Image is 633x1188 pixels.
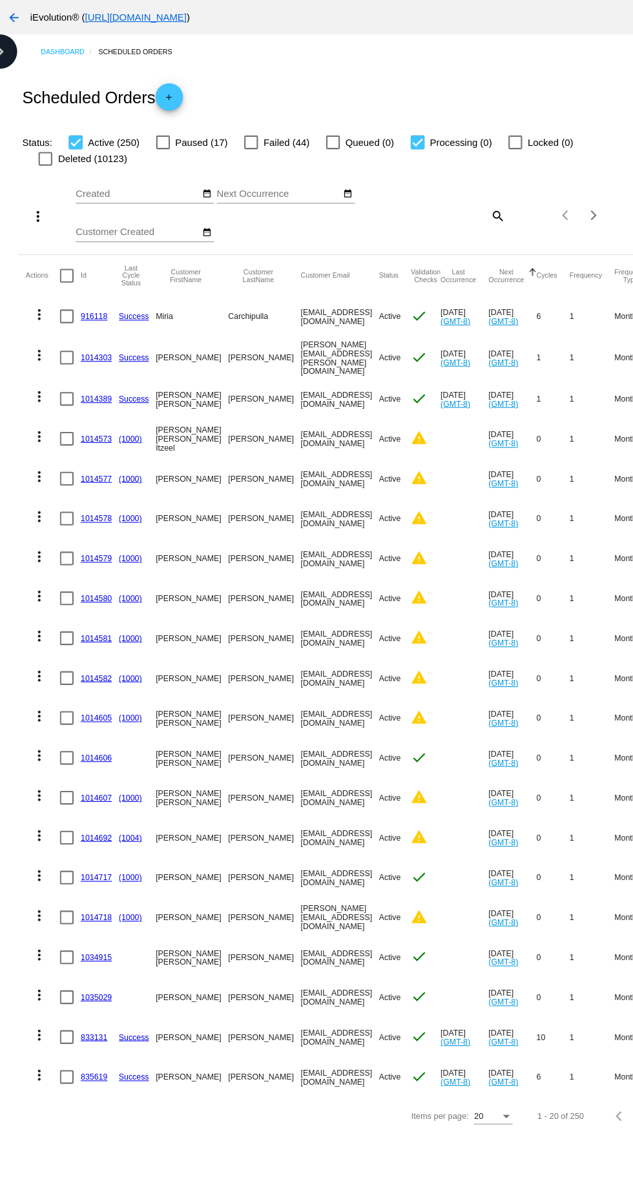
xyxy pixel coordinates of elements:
[112,520,134,528] a: (1000)
[577,805,619,843] mat-cell: Months
[146,992,214,1030] mat-cell: [PERSON_NAME]
[76,932,105,940] a: 1035029
[165,126,214,141] span: Paused (17)
[504,992,535,1030] mat-cell: 6
[282,580,356,618] mat-cell: [EMAIL_ADDRESS][DOMAIN_NAME]
[601,9,617,25] mat-icon: help
[459,487,486,495] a: (GMT-8)
[76,744,105,753] a: 1014607
[459,336,486,344] a: (GMT-8)
[282,506,356,543] mat-cell: [EMAIL_ADDRESS][DOMAIN_NAME]
[577,316,619,356] mat-cell: Months
[356,407,377,416] span: Active
[577,618,619,655] mat-cell: Months
[76,857,105,865] a: 1014718
[459,824,486,832] a: (GMT-8)
[76,894,105,903] a: 1034915
[577,955,619,992] mat-cell: Months
[459,1011,486,1019] a: (GMT-8)
[459,974,486,982] a: (GMT-8)
[413,297,441,305] a: (GMT-8)
[146,730,214,768] mat-cell: [PERSON_NAME] [PERSON_NAME]
[190,177,199,187] mat-icon: date_range
[282,805,356,843] mat-cell: [EMAIL_ADDRESS][DOMAIN_NAME]
[112,331,140,340] a: Success
[76,482,105,491] a: 1014578
[146,356,214,393] mat-cell: [PERSON_NAME] [PERSON_NAME]
[29,589,45,605] mat-icon: more_vert
[504,506,535,543] mat-cell: 0
[92,39,173,59] a: Scheduled Orders
[112,819,134,828] a: (1000)
[146,618,214,655] mat-cell: [PERSON_NAME]
[356,255,374,263] button: Change sorting for Status
[38,39,92,59] a: Dashboard
[504,278,535,316] mat-cell: 6
[112,292,140,301] a: Success
[100,1165,149,1174] a: Privacy Policy
[459,805,504,843] mat-cell: [DATE]
[386,666,401,681] mat-icon: warning
[504,618,535,655] mat-cell: 0
[535,843,577,880] mat-cell: 1
[459,693,504,730] mat-cell: [DATE]
[459,674,486,682] a: (GMT-8)
[356,370,377,378] span: Active
[29,402,45,418] mat-icon: more_vert
[76,1007,101,1015] a: 835619
[282,992,356,1030] mat-cell: [EMAIL_ADDRESS][DOMAIN_NAME]
[545,189,570,215] button: Next page
[29,777,45,792] mat-icon: more_vert
[413,992,459,1030] mat-cell: [DATE]
[356,520,377,528] span: Active
[577,693,619,730] mat-cell: Months
[459,412,486,420] a: (GMT-8)
[535,356,577,393] mat-cell: 1
[29,1001,45,1017] mat-icon: more_vert
[112,482,134,491] a: (1000)
[247,126,291,141] span: Failed (44)
[459,316,504,356] mat-cell: [DATE]
[535,393,577,431] mat-cell: 1
[459,917,504,955] mat-cell: [DATE]
[577,917,619,955] mat-cell: Months
[214,506,282,543] mat-cell: [PERSON_NAME]
[535,955,577,992] mat-cell: 1
[459,955,504,992] mat-cell: [DATE]
[535,431,577,468] mat-cell: 1
[459,749,486,757] a: (GMT-8)
[214,468,282,506] mat-cell: [PERSON_NAME]
[76,255,81,263] button: Change sorting for Id
[146,431,214,468] mat-cell: [PERSON_NAME]
[282,880,356,917] mat-cell: [EMAIL_ADDRESS][DOMAIN_NAME]
[577,278,619,316] mat-cell: Months
[214,880,282,917] mat-cell: [PERSON_NAME]
[459,880,504,917] mat-cell: [DATE]
[24,240,56,278] mat-header-cell: Actions
[495,126,538,141] span: Locked (0)
[29,440,45,455] mat-icon: more_vert
[282,316,356,356] mat-cell: [PERSON_NAME][EMAIL_ADDRESS][PERSON_NAME][DOMAIN_NAME]
[504,356,535,393] mat-cell: 1
[413,374,441,383] a: (GMT-8)
[76,670,105,678] a: 1014605
[76,782,105,790] a: 1014692
[76,407,105,416] a: 1014573
[214,316,282,356] mat-cell: [PERSON_NAME]
[504,917,535,955] mat-cell: 0
[29,627,45,642] mat-icon: more_vert
[76,557,105,566] a: 1014580
[282,393,356,431] mat-cell: [EMAIL_ADDRESS][DOMAIN_NAME]
[203,177,320,187] input: Next Occurrence
[386,240,413,278] mat-header-cell: Validation Checks
[577,880,619,917] mat-cell: Months
[214,805,282,843] mat-cell: [PERSON_NAME]
[151,87,167,102] mat-icon: add
[459,252,492,266] button: Change sorting for NextOccurrenceUtc
[535,278,577,316] mat-cell: 1
[282,255,328,263] button: Change sorting for CustomerEmail
[504,805,535,843] mat-cell: 0
[29,964,45,979] mat-icon: more_vert
[504,316,535,356] mat-cell: 1
[282,768,356,805] mat-cell: [EMAIL_ADDRESS][DOMAIN_NAME]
